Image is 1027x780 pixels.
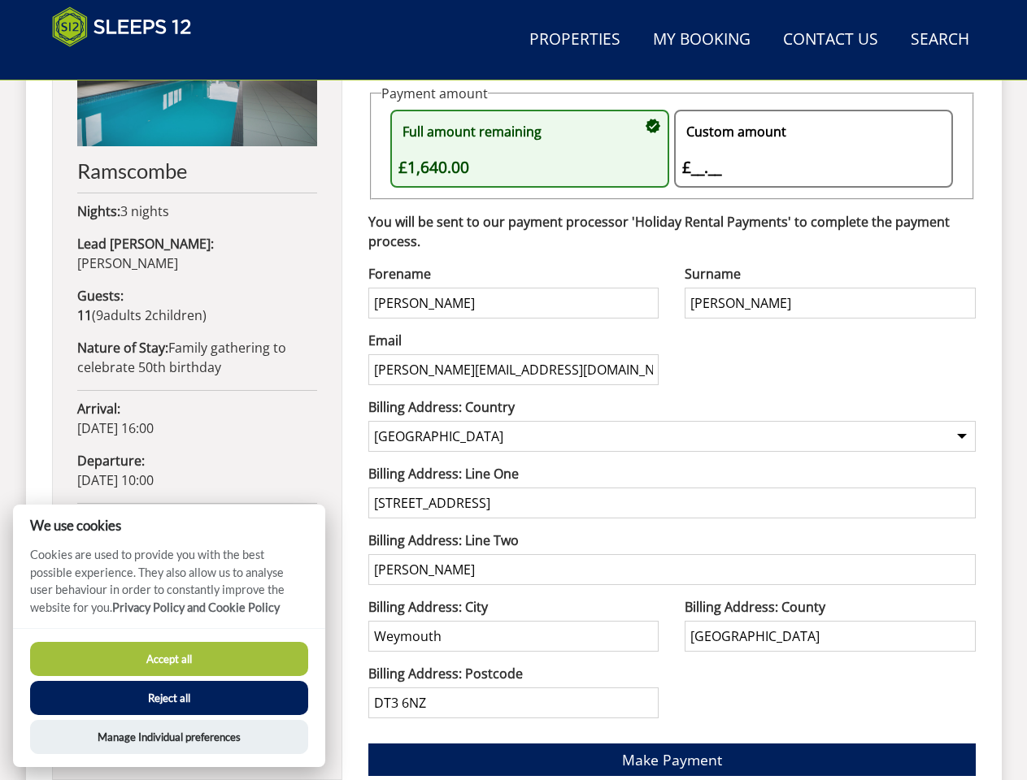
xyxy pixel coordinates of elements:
label: Email [368,331,659,350]
label: Billing Address: Line One [368,464,976,483]
span: ren [181,306,202,324]
label: Billing Address: City [368,597,659,617]
p: 3 nights [77,201,317,221]
p: Cookies are used to provide you with the best possible experience. They also allow us to analyse ... [13,546,325,628]
button: Make Payment [368,743,976,775]
button: Accept all [30,642,308,676]
span: ( ) [77,306,207,324]
iframe: Customer reviews powered by Trustpilot [44,57,215,71]
button: Full amount remaining £1,640.00 [390,110,669,188]
button: Manage Individual preferences [30,720,308,754]
img: Sleeps 12 [52,6,192,47]
p: [DATE] 10:00 [77,451,317,490]
label: Billing Address: County [685,597,975,617]
input: Forename [368,288,659,318]
strong: Lead [PERSON_NAME]: [77,235,214,253]
a: Search [904,22,976,58]
p: [DATE] 16:00 [77,399,317,438]
input: e.g. Two Many House [368,487,976,518]
h2: We use cookies [13,518,325,533]
label: Forename [368,264,659,284]
a: Privacy Policy and Cookie Policy [112,600,280,614]
strong: Arrival: [77,400,120,418]
strong: 11 [77,306,92,324]
span: Make Payment [622,750,722,769]
span: 9 [96,306,103,324]
a: My Booking [646,22,757,58]
strong: Nights: [77,202,120,220]
legend: Payment amount [381,84,488,103]
label: Billing Address: Line Two [368,531,976,550]
span: child [141,306,202,324]
label: Billing Address: Country [368,397,976,417]
a: Properties [523,22,627,58]
strong: Guests: [77,287,124,305]
strong: Nature of Stay: [77,339,168,357]
a: Contact Us [777,22,885,58]
input: e.g. Yeovil [368,621,659,652]
span: s [135,306,141,324]
strong: Departure: [77,452,145,470]
h2: Ramscombe [77,159,317,182]
label: Surname [685,264,975,284]
input: e.g. Somerset [685,621,975,652]
button: Reject all [30,681,308,715]
span: [PERSON_NAME] [77,254,178,272]
span: adult [96,306,141,324]
span: 2 [145,306,152,324]
input: Surname [685,288,975,318]
strong: You will be sent to our payment processor 'Holiday Rental Payments' to complete the payment process. [368,213,950,250]
p: Family gathering to celebrate 50th birthday [77,338,317,377]
button: Custom amount £__.__ [674,110,953,188]
input: e.g. BA22 8WA [368,687,659,718]
input: e.g. Cloudy Apple Street [368,554,976,585]
label: Billing Address: Postcode [368,664,659,683]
